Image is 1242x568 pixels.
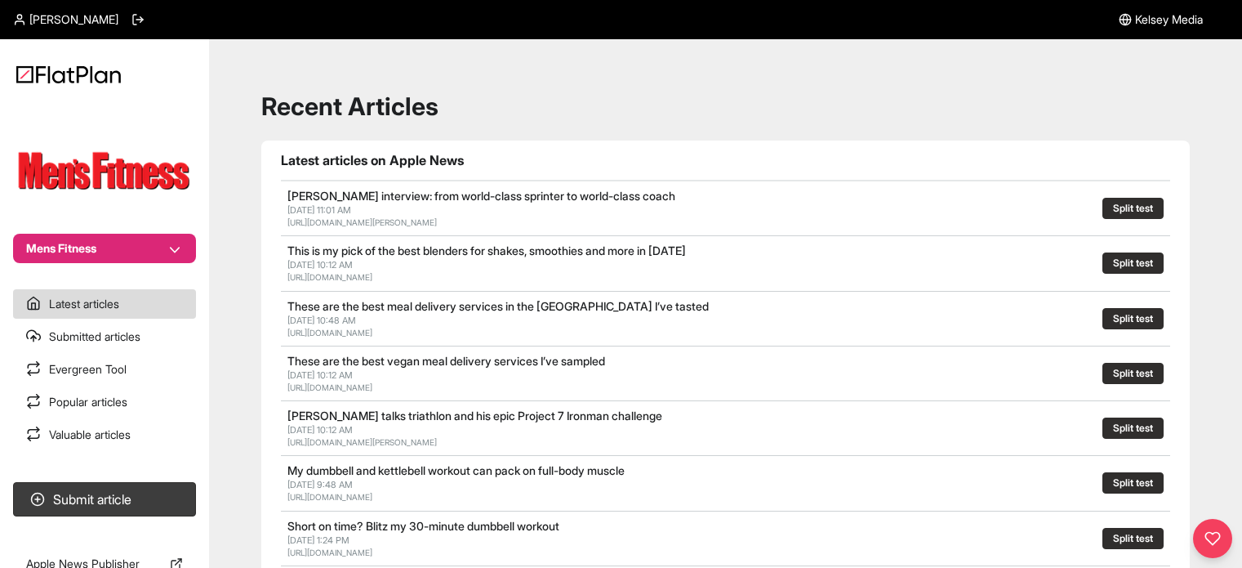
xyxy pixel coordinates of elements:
[287,369,353,381] span: [DATE] 10:12 AM
[29,11,118,28] span: [PERSON_NAME]
[287,519,559,533] a: Short on time? Blitz my 30-minute dumbbell workout
[281,150,1170,170] h1: Latest articles on Apple News
[1102,528,1164,549] button: Split test
[13,322,196,351] a: Submitted articles
[287,328,372,338] a: [URL][DOMAIN_NAME]
[287,189,675,203] a: [PERSON_NAME] interview: from world-class sprinter to world-class coach
[287,204,351,216] span: [DATE] 11:01 AM
[287,437,437,447] a: [URL][DOMAIN_NAME][PERSON_NAME]
[13,289,196,319] a: Latest articles
[287,492,372,502] a: [URL][DOMAIN_NAME]
[287,424,353,436] span: [DATE] 10:12 AM
[287,548,372,557] a: [URL][DOMAIN_NAME]
[1102,308,1164,329] button: Split test
[13,482,196,517] button: Submit article
[287,534,349,546] span: [DATE] 1:24 PM
[1102,363,1164,384] button: Split test
[1102,253,1164,274] button: Split test
[13,387,196,417] a: Popular articles
[287,463,625,477] a: My dumbbell and kettlebell workout can pack on full-body muscle
[1102,472,1164,494] button: Split test
[287,272,372,282] a: [URL][DOMAIN_NAME]
[13,420,196,449] a: Valuable articles
[13,11,118,28] a: [PERSON_NAME]
[1135,11,1203,28] span: Kelsey Media
[287,244,686,257] a: This is my pick of the best blenders for shakes, smoothies and more in [DATE]
[13,355,196,384] a: Evergreen Tool
[1102,418,1164,439] button: Split test
[287,217,437,227] a: [URL][DOMAIN_NAME][PERSON_NAME]
[287,382,372,392] a: [URL][DOMAIN_NAME]
[261,92,1190,121] h1: Recent Articles
[13,144,196,201] img: Publication Logo
[287,479,353,490] span: [DATE] 9:48 AM
[287,299,709,313] a: These are the best meal delivery services in the [GEOGRAPHIC_DATA] I’ve tasted
[287,259,353,271] span: [DATE] 10:12 AM
[13,234,196,263] button: Mens Fitness
[287,315,356,326] span: [DATE] 10:48 AM
[1102,198,1164,219] button: Split test
[287,354,605,368] a: These are the best vegan meal delivery services I’ve sampled
[287,409,662,423] a: [PERSON_NAME] talks triathlon and his epic Project 7 Ironman challenge
[16,65,121,83] img: Logo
